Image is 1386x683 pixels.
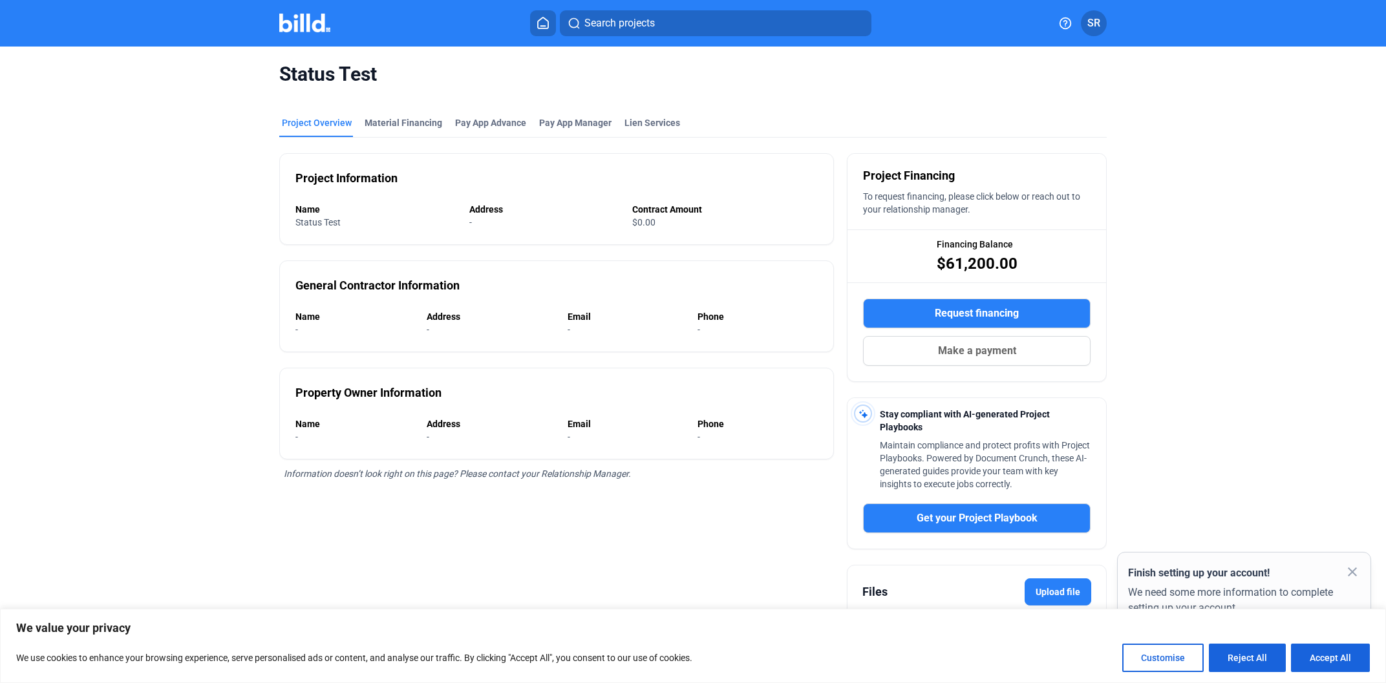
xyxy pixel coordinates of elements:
[863,191,1080,215] span: To request financing, please click below or reach out to your relationship manager.
[282,116,352,129] div: Project Overview
[427,324,429,335] span: -
[880,440,1090,489] span: Maintain compliance and protect profits with Project Playbooks. Powered by Document Crunch, these...
[295,203,456,216] div: Name
[937,253,1018,274] span: $61,200.00
[295,277,460,295] div: General Contractor Information
[917,510,1038,526] span: Get your Project Playbook
[937,238,1013,251] span: Financing Balance
[568,310,685,323] div: Email
[1081,10,1107,36] button: SR
[1209,644,1286,672] button: Reject All
[698,417,818,430] div: Phone
[295,432,298,442] span: -
[863,503,1091,533] button: Get your Project Playbook
[279,14,330,32] img: Billd Company Logo
[568,417,685,430] div: Email
[863,167,955,185] span: Project Financing
[1291,644,1370,672] button: Accept All
[624,116,680,129] div: Lien Services
[863,336,1091,366] button: Make a payment
[560,10,871,36] button: Search projects
[698,432,700,442] span: -
[295,217,341,227] span: Status Test
[427,310,554,323] div: Address
[295,310,414,323] div: Name
[632,203,818,216] div: Contract Amount
[584,16,655,31] span: Search projects
[427,432,429,442] span: -
[1128,565,1360,581] div: Finish setting up your account!
[295,169,398,187] div: Project Information
[284,468,631,479] span: Information doesn’t look right on this page? Please contact your Relationship Manager.
[862,583,888,601] div: Files
[880,409,1050,432] span: Stay compliant with AI-generated Project Playbooks
[863,299,1091,328] button: Request financing
[295,384,442,402] div: Property Owner Information
[1025,578,1091,605] label: Upload file
[295,417,414,430] div: Name
[938,343,1016,359] span: Make a payment
[455,116,526,129] div: Pay App Advance
[568,324,570,335] span: -
[365,116,442,129] div: Material Financing
[1345,564,1360,580] mat-icon: close
[16,620,1370,636] p: We value your privacy
[469,217,472,227] span: -
[935,306,1019,321] span: Request financing
[1122,644,1204,672] button: Customise
[16,650,692,666] p: We use cookies to enhance your browsing experience, serve personalised ads or content, and analys...
[539,116,612,129] span: Pay App Manager
[1128,581,1360,626] div: We need some more information to complete setting up your account.
[1087,16,1100,31] span: SR
[279,62,377,87] span: Status Test
[295,324,298,335] span: -
[568,432,570,442] span: -
[469,203,619,216] div: Address
[698,310,818,323] div: Phone
[632,217,656,227] span: $0.00
[427,417,554,430] div: Address
[698,324,700,335] span: -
